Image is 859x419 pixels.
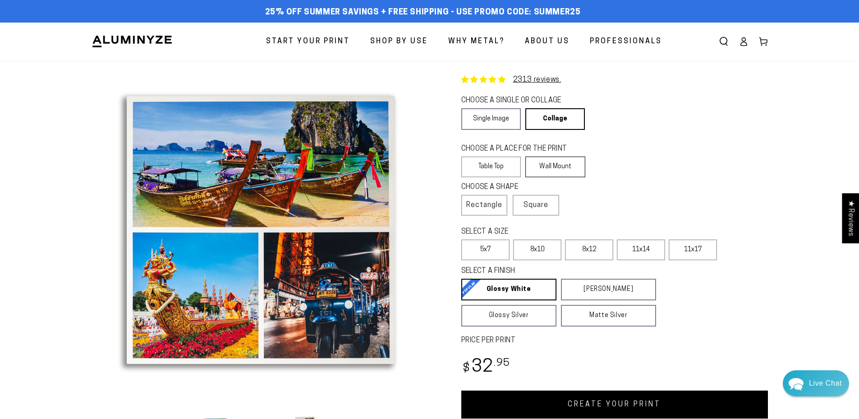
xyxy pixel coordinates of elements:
[524,200,548,211] span: Square
[461,359,510,376] bdi: 32
[494,358,510,368] sup: .95
[809,370,842,396] div: Contact Us Directly
[461,182,551,193] legend: CHOOSE A SHAPE
[463,363,470,375] span: $
[363,30,435,54] a: Shop By Use
[513,76,561,83] a: 2313 reviews.
[461,305,556,327] a: Glossy Silver
[525,35,570,48] span: About Us
[265,8,581,18] span: 25% off Summer Savings + Free Shipping - Use Promo Code: SUMMER25
[583,30,669,54] a: Professionals
[565,239,613,260] label: 8x12
[561,279,656,300] a: [PERSON_NAME]
[461,227,642,237] legend: SELECT A SIZE
[441,30,511,54] a: Why Metal?
[461,239,510,260] label: 5x7
[513,239,561,260] label: 8x10
[842,193,859,243] div: Click to open Judge.me floating reviews tab
[461,108,521,130] a: Single Image
[561,305,656,327] a: Matte Silver
[461,279,556,300] a: Glossy White
[461,157,521,177] label: Table Top
[92,35,173,48] img: Aluminyze
[525,157,585,177] label: Wall Mount
[461,144,577,154] legend: CHOOSE A PLACE FOR THE PRINT
[461,336,768,346] label: PRICE PER PRINT
[466,200,502,211] span: Rectangle
[518,30,576,54] a: About Us
[617,239,665,260] label: 11x14
[259,30,357,54] a: Start Your Print
[669,239,717,260] label: 11x17
[266,35,350,48] span: Start Your Print
[448,35,505,48] span: Why Metal?
[783,370,849,396] div: Chat widget toggle
[461,96,577,106] legend: CHOOSE A SINGLE OR COLLAGE
[714,32,734,51] summary: Search our site
[590,35,662,48] span: Professionals
[525,108,585,130] a: Collage
[461,266,634,276] legend: SELECT A FINISH
[461,391,768,419] a: CREATE YOUR PRINT
[370,35,428,48] span: Shop By Use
